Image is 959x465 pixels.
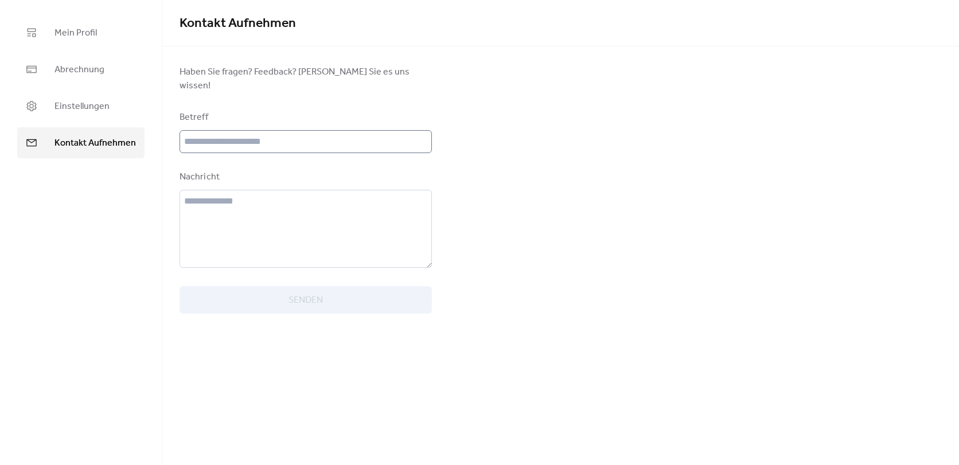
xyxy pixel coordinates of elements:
[17,54,145,85] a: Abrechnung
[180,65,432,93] span: Haben Sie fragen? Feedback? [PERSON_NAME] Sie es uns wissen!
[54,26,97,40] span: Mein Profil
[180,170,430,184] div: Nachricht
[17,17,145,48] a: Mein Profil
[180,11,296,36] span: Kontakt Aufnehmen
[54,100,110,114] span: Einstellungen
[17,91,145,122] a: Einstellungen
[54,63,104,77] span: Abrechnung
[180,111,430,124] div: Betreff
[17,127,145,158] a: Kontakt Aufnehmen
[54,136,136,150] span: Kontakt Aufnehmen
